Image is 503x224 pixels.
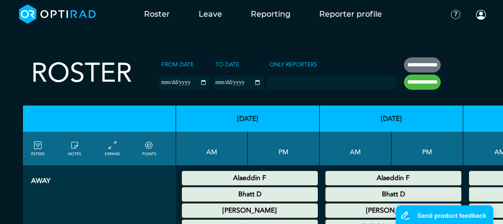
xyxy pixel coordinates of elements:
summary: Bhatt D [183,189,316,200]
label: From date [158,57,197,72]
div: Annual Leave 00:00 - 23:59 [182,171,318,185]
summary: Alaeddin F [183,172,316,184]
th: AM [176,132,248,165]
summary: [PERSON_NAME] [183,205,316,216]
a: FILTERS [31,140,45,157]
summary: [PERSON_NAME] [327,205,460,216]
div: Study Leave 00:00 - 23:59 [182,187,318,202]
div: Maternity Leave 00:00 - 23:59 [182,203,318,218]
summary: Bhatt D [327,189,460,200]
a: collapse/expand expected points [142,140,156,157]
th: AM [320,132,391,165]
div: Annual Leave 00:00 - 23:59 [325,171,461,185]
a: show/hide notes [68,140,81,157]
a: collapse/expand entries [105,140,121,157]
label: To date [212,57,242,72]
th: [DATE] [176,106,320,132]
input: null [268,77,315,85]
img: brand-opti-rad-logos-blue-and-white-d2f68631ba2948856bd03f2d395fb146ddc8fb01b4b6e9315ea85fa773367... [19,4,96,24]
th: PM [248,132,320,165]
label: Only Reporters [267,57,320,72]
h2: Roster [31,57,132,89]
summary: Alaeddin F [327,172,460,184]
div: Maternity Leave 00:00 - 23:59 [325,203,461,218]
div: Study Leave 00:00 - 23:59 [325,187,461,202]
th: [DATE] [320,106,463,132]
th: PM [391,132,463,165]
